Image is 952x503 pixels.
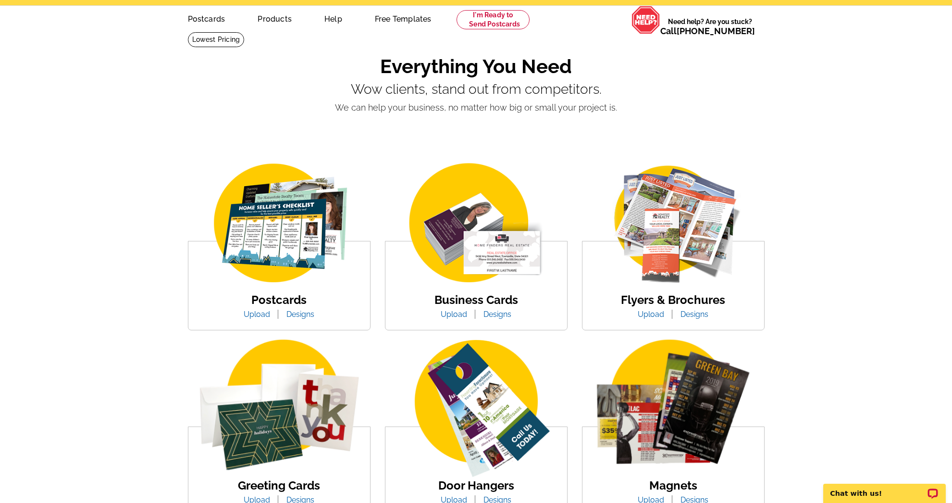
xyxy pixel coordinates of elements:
[677,26,755,36] a: [PHONE_NUMBER]
[631,6,660,34] img: help
[660,17,760,36] span: Need help? Are you stuck?
[592,161,755,287] img: flyer-card.png
[236,310,277,319] a: Upload
[188,55,765,78] h1: Everything You Need
[434,293,518,307] a: Business Cards
[385,340,567,480] img: door-hanger-img.png
[251,293,307,307] a: Postcards
[198,161,361,287] img: img_postcard.png
[631,310,671,319] a: Upload
[238,478,320,492] a: Greeting Cards
[359,7,447,29] a: Free Templates
[173,7,241,29] a: Postcards
[817,473,952,503] iframe: LiveChat chat widget
[188,101,765,114] p: We can help your business, no matter how big or small your project is.
[660,26,755,36] span: Call
[673,310,716,319] a: Designs
[621,293,725,307] a: Flyers & Brochures
[309,7,358,29] a: Help
[476,310,519,319] a: Designs
[242,7,307,29] a: Products
[188,82,765,97] p: Wow clients, stand out from competitors.
[279,310,321,319] a: Designs
[395,161,558,287] img: business-card.png
[582,340,764,480] img: magnets.png
[433,310,474,319] a: Upload
[649,478,697,492] a: Magnets
[438,478,514,492] a: Door Hangers
[188,340,370,480] img: greeting-card.png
